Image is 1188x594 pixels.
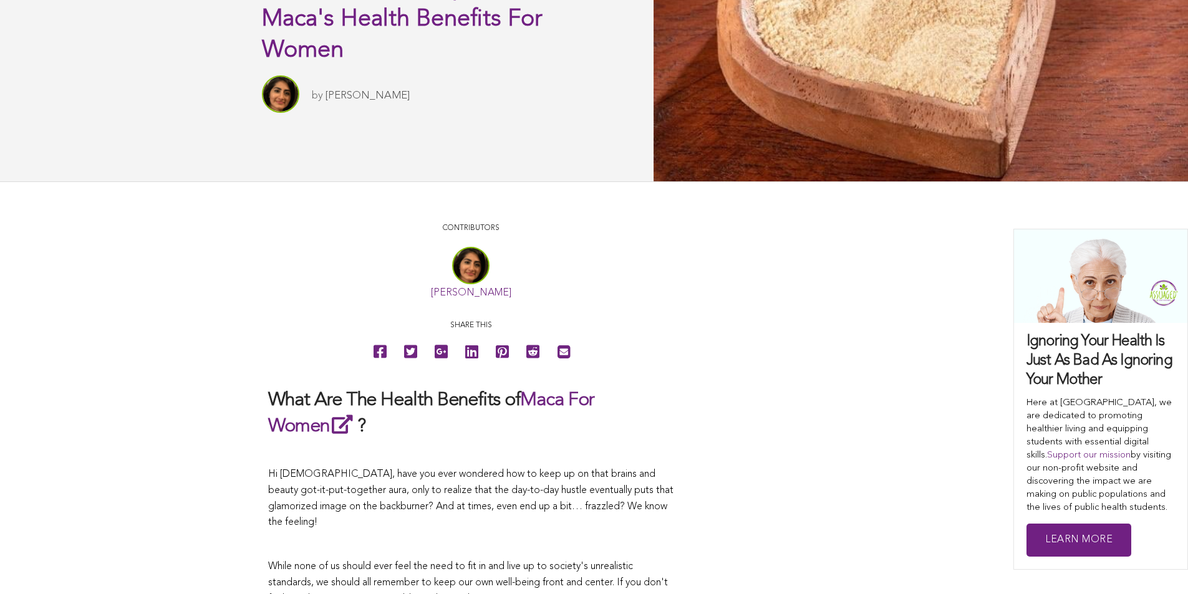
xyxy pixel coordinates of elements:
[326,90,410,101] a: [PERSON_NAME]
[312,90,323,101] span: by
[268,320,674,332] p: Share this
[268,391,594,436] a: Maca For Women
[431,288,511,298] a: [PERSON_NAME]
[262,75,299,113] img: Sitara Darvish
[268,223,674,234] p: CONTRIBUTORS
[1126,534,1188,594] iframe: Chat Widget
[1026,524,1131,557] a: Learn More
[268,388,674,439] h2: What Are The Health Benefits of ?
[268,469,674,527] span: Hi [DEMOGRAPHIC_DATA], have you ever wondered how to keep up on that brains and beauty got-it-put...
